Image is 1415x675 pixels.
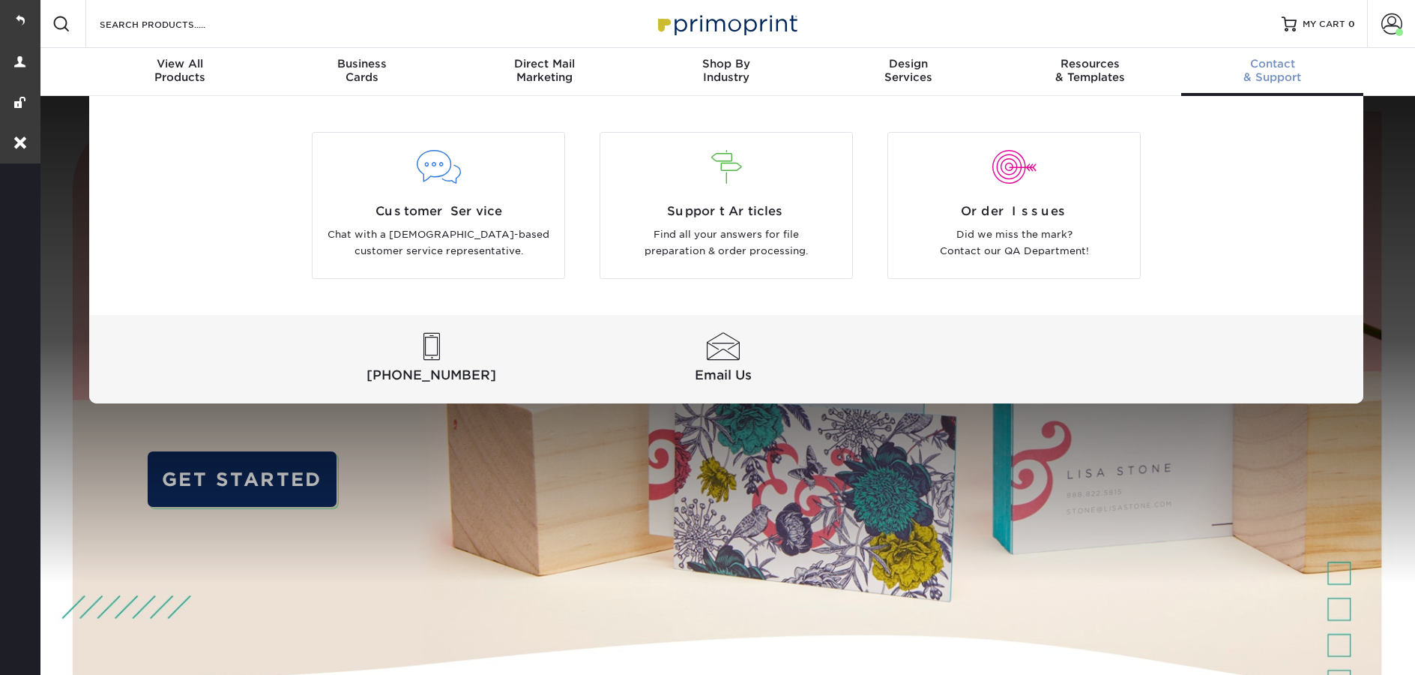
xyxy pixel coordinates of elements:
[580,366,866,385] span: Email Us
[89,57,271,84] div: Products
[817,48,999,96] a: DesignServices
[89,57,271,70] span: View All
[999,48,1181,96] a: Resources& Templates
[289,366,574,385] span: [PHONE_NUMBER]
[271,48,453,96] a: BusinessCards
[636,48,818,96] a: Shop ByIndustry
[1181,48,1363,96] a: Contact& Support
[881,132,1147,279] a: Order Issues Did we miss the mark? Contact our QA Department!
[999,57,1181,70] span: Resources
[89,48,271,96] a: View AllProducts
[453,57,636,84] div: Marketing
[636,57,818,70] span: Shop By
[453,48,636,96] a: Direct MailMarketing
[453,57,636,70] span: Direct Mail
[289,333,574,385] a: [PHONE_NUMBER]
[899,202,1129,220] span: Order Issues
[612,202,841,220] span: Support Articles
[1303,18,1345,31] span: MY CART
[651,7,801,40] img: Primoprint
[594,132,859,279] a: Support Articles Find all your answers for file preparation & order processing.
[306,132,571,279] a: Customer Service Chat with a [DEMOGRAPHIC_DATA]-based customer service representative.
[271,57,453,70] span: Business
[899,226,1129,260] p: Did we miss the mark? Contact our QA Department!
[324,202,553,220] span: Customer Service
[1348,19,1355,29] span: 0
[636,57,818,84] div: Industry
[1181,57,1363,84] div: & Support
[612,226,841,260] p: Find all your answers for file preparation & order processing.
[271,57,453,84] div: Cards
[580,333,866,385] a: Email Us
[999,57,1181,84] div: & Templates
[817,57,999,70] span: Design
[98,15,244,33] input: SEARCH PRODUCTS.....
[817,57,999,84] div: Services
[324,226,553,260] p: Chat with a [DEMOGRAPHIC_DATA]-based customer service representative.
[1181,57,1363,70] span: Contact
